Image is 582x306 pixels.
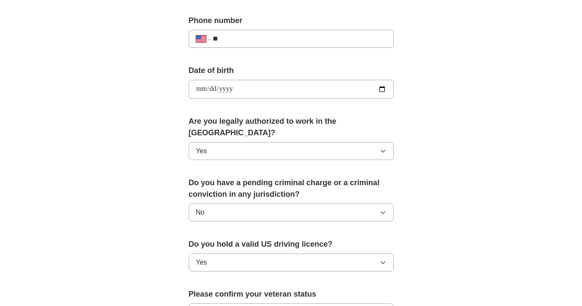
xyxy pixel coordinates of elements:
label: Phone number [189,15,394,26]
label: Are you legally authorized to work in the [GEOGRAPHIC_DATA]? [189,116,394,139]
label: Date of birth [189,65,394,76]
label: Please confirm your veteran status [189,289,394,300]
button: No [189,204,394,221]
span: No [196,207,205,218]
button: Yes [189,142,394,160]
label: Do you have a pending criminal charge or a criminal conviction in any jurisdiction? [189,177,394,200]
label: Do you hold a valid US driving licence? [189,239,394,250]
button: Yes [189,254,394,271]
span: Yes [196,257,207,268]
span: Yes [196,146,207,156]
